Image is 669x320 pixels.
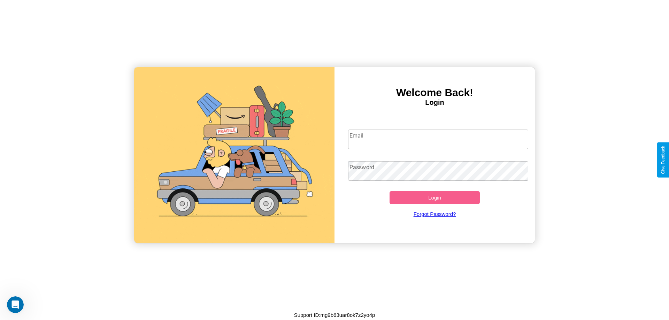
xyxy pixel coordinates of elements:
[345,204,525,224] a: Forgot Password?
[7,296,24,313] iframe: Intercom live chat
[390,191,480,204] button: Login
[334,99,535,107] h4: Login
[661,146,666,174] div: Give Feedback
[134,67,334,243] img: gif
[334,87,535,99] h3: Welcome Back!
[294,310,375,320] p: Support ID: mg9b63uar8ok7z2yo4p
